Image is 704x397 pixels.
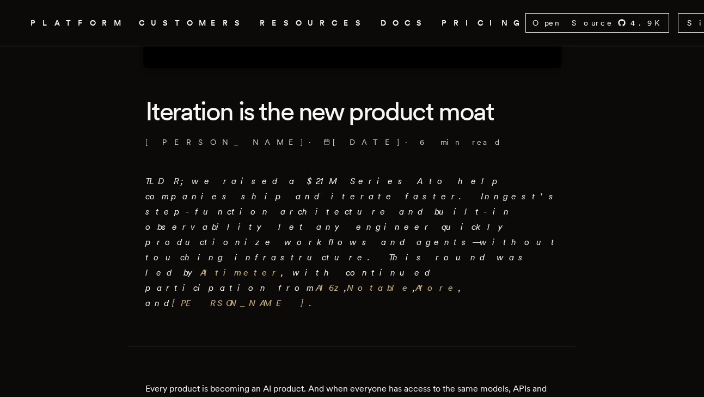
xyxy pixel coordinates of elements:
[145,94,559,128] h1: Iteration is the new product moat
[323,137,401,148] span: [DATE]
[200,267,281,278] a: Altimeter
[420,137,501,148] span: 6 min read
[415,283,458,293] a: Afore
[139,16,247,30] a: CUSTOMERS
[381,16,428,30] a: DOCS
[347,283,413,293] a: Notable
[630,17,666,28] span: 4.9 K
[260,16,368,30] button: RESOURCES
[532,17,613,28] span: Open Source
[442,16,525,30] a: PRICING
[316,283,344,293] a: A16z
[30,16,126,30] button: PLATFORM
[145,176,559,308] em: TLDR; we raised a $21M Series A to help companies ship and iterate faster. Inngest's step-functio...
[145,137,559,148] p: · ·
[145,137,304,148] a: [PERSON_NAME]
[172,298,309,308] a: [PERSON_NAME]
